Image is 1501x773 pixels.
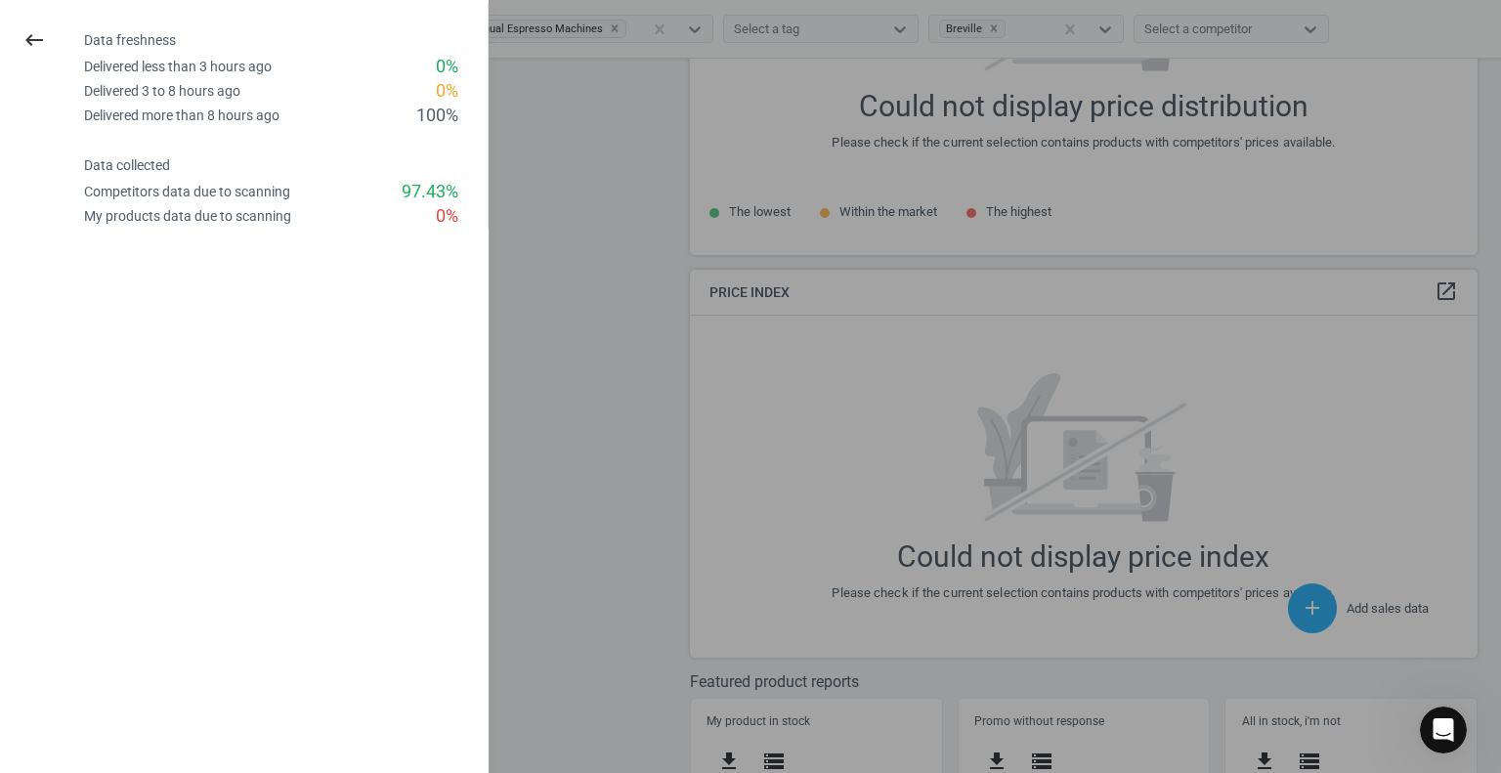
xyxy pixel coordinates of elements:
[436,55,458,79] div: 0 %
[436,79,458,104] div: 0 %
[22,28,46,52] i: keyboard_backspace
[12,18,57,64] button: keyboard_backspace
[84,32,488,49] h4: Data freshness
[84,183,290,201] div: Competitors data due to scanning
[416,104,458,128] div: 100 %
[84,107,279,125] div: Delivered more than 8 hours ago
[84,82,240,101] div: Delivered 3 to 8 hours ago
[84,207,291,226] div: My products data due to scanning
[1420,707,1467,753] iframe: Intercom live chat
[84,157,488,174] h4: Data collected
[436,204,458,229] div: 0 %
[84,58,272,76] div: Delivered less than 3 hours ago
[402,180,458,204] div: 97.43 %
